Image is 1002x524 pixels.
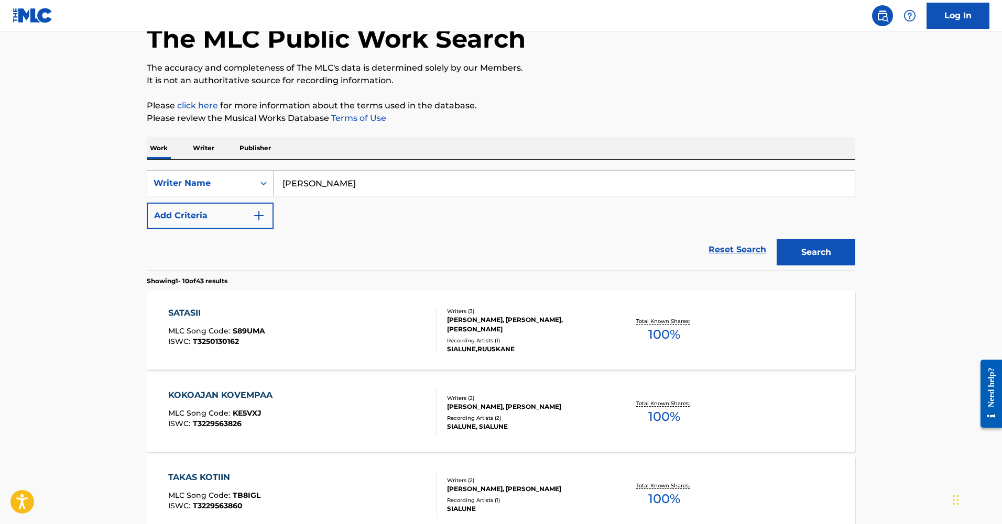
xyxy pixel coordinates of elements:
span: T3229563826 [193,419,242,428]
span: S89UMA [233,326,265,336]
iframe: Chat Widget [950,474,1002,524]
div: [PERSON_NAME], [PERSON_NAME], [PERSON_NAME] [447,315,605,334]
a: Terms of Use [329,113,386,123]
span: MLC Song Code : [168,408,233,418]
div: TAKAS KOTIIN [168,471,260,484]
span: ISWC : [168,337,193,346]
div: Drag [953,484,959,516]
iframe: Resource Center [973,351,1002,436]
a: Log In [927,3,989,29]
h1: The MLC Public Work Search [147,23,526,54]
span: KE5VXJ [233,408,262,418]
span: MLC Song Code : [168,326,233,336]
div: [PERSON_NAME], [PERSON_NAME] [447,402,605,411]
div: SIALUNE, SIALUNE [447,422,605,431]
p: Total Known Shares: [636,482,692,489]
span: ISWC : [168,419,193,428]
a: KOKOAJAN KOVEMPAAMLC Song Code:KE5VXJISWC:T3229563826Writers (2)[PERSON_NAME], [PERSON_NAME]Recor... [147,373,855,452]
div: KOKOAJAN KOVEMPAA [168,389,278,402]
div: SATASII [168,307,265,319]
a: Reset Search [703,238,771,261]
a: Public Search [872,5,893,26]
div: SIALUNE [447,504,605,514]
img: MLC Logo [13,8,53,23]
p: Showing 1 - 10 of 43 results [147,276,227,286]
button: Search [777,239,855,265]
span: MLC Song Code : [168,490,233,500]
a: SATASIIMLC Song Code:S89UMAISWC:T3250130162Writers (3)[PERSON_NAME], [PERSON_NAME], [PERSON_NAME]... [147,291,855,370]
p: Please for more information about the terms used in the database. [147,99,855,112]
img: 9d2ae6d4665cec9f34b9.svg [253,209,265,222]
span: 100 % [648,489,680,508]
span: 100 % [648,325,680,344]
img: search [876,9,889,22]
span: 100 % [648,407,680,426]
div: [PERSON_NAME], [PERSON_NAME] [447,484,605,494]
img: help [903,9,916,22]
p: Total Known Shares: [636,317,692,325]
div: Writers ( 2 ) [447,394,605,402]
div: Writer Name [154,177,248,189]
p: Please review the Musical Works Database [147,112,855,125]
span: T3229563860 [193,501,243,510]
div: Writers ( 3 ) [447,307,605,315]
p: It is not an authoritative source for recording information. [147,74,855,87]
form: Search Form [147,170,855,271]
p: Writer [190,137,217,159]
p: Work [147,137,171,159]
button: Add Criteria [147,203,274,229]
span: TB8IGL [233,490,260,500]
span: ISWC : [168,501,193,510]
div: Writers ( 2 ) [447,476,605,484]
a: click here [177,101,218,110]
div: Recording Artists ( 1 ) [447,496,605,504]
div: SIALUNE,RUUSKANE [447,344,605,354]
p: Publisher [236,137,274,159]
p: The accuracy and completeness of The MLC's data is determined solely by our Members. [147,62,855,74]
p: Total Known Shares: [636,399,692,407]
span: T3250130162 [193,337,239,346]
div: Recording Artists ( 1 ) [447,337,605,344]
div: Recording Artists ( 2 ) [447,414,605,422]
div: Help [899,5,920,26]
